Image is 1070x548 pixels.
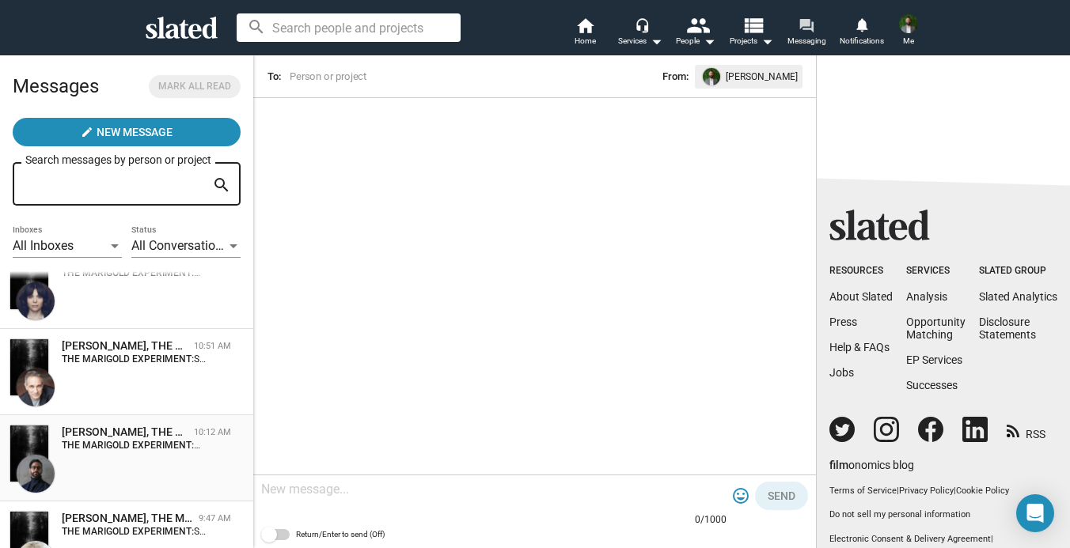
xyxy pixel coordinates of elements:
[10,425,48,482] img: THE MARIGOLD EXPERIMENT
[647,32,666,51] mat-icon: arrow_drop_down
[854,17,869,32] mat-icon: notifications
[799,17,814,32] mat-icon: forum
[956,486,1009,496] a: Cookie Policy
[840,32,884,51] span: Notifications
[829,486,897,496] a: Terms of Service
[742,13,765,36] mat-icon: view_list
[979,290,1057,303] a: Slated Analytics
[158,78,231,95] span: Mark all read
[635,17,649,32] mat-icon: headset_mic
[676,32,715,51] div: People
[1016,494,1054,532] div: Open Intercom Messenger
[13,67,99,105] h2: Messages
[17,368,55,406] img: Vincent Ticali
[899,14,918,33] img: Felix Nunez JR
[726,68,798,85] span: [PERSON_NAME]
[906,316,966,341] a: OpportunityMatching
[834,16,890,51] a: Notifications
[296,525,385,544] span: Return/Enter to send (Off)
[194,341,231,351] time: 10:51 AM
[757,32,776,51] mat-icon: arrow_drop_down
[730,32,773,51] span: Projects
[62,338,188,353] div: Vincent Ticali, THE MARIGOLD EXPERIMENT
[979,316,1036,341] a: DisclosureStatements
[906,379,958,391] a: Successes
[829,265,893,278] div: Resources
[13,238,74,253] span: All Inboxes
[899,486,954,496] a: Privacy Policy
[695,514,727,527] mat-hint: 0/1000
[62,526,194,537] strong: THE MARIGOLD EXPERIMENT:
[723,16,779,51] button: Projects
[618,32,662,51] div: Services
[906,265,966,278] div: Services
[755,482,808,510] button: Send
[668,16,723,51] button: People
[906,353,962,366] a: EP Services
[829,445,914,473] a: filmonomics blog
[897,486,899,496] span: |
[194,526,939,537] span: Slated surfaced THE MARIGOLD EXPERIMENT as a match for my Actor interest. I would love to share m...
[62,353,194,365] strong: THE MARIGOLD EXPERIMENT:
[906,290,947,303] a: Analysis
[17,282,55,320] img: Katrina Mattson
[829,534,991,544] a: Electronic Consent & Delivery Agreement
[199,513,231,523] time: 9:47 AM
[787,32,826,51] span: Messaging
[62,511,192,526] div: Mary Looram, THE MARIGOLD EXPERIMENT
[700,32,719,51] mat-icon: arrow_drop_down
[829,290,893,303] a: About Slated
[1007,418,1045,442] a: RSS
[903,32,914,51] span: Me
[613,16,668,51] button: Services
[829,459,848,471] span: film
[194,353,939,365] span: Slated surfaced THE MARIGOLD EXPERIMENT as a match for my Actor interest. I would love to share m...
[212,173,231,198] mat-icon: search
[575,16,594,35] mat-icon: home
[287,69,514,85] input: Person or project
[829,366,854,379] a: Jobs
[81,126,93,138] mat-icon: create
[194,427,231,437] time: 10:12 AM
[62,425,188,440] div: Poya Shohani, THE MARIGOLD EXPERIMENT
[97,118,173,146] span: New Message
[149,75,241,98] button: Mark all read
[703,68,720,85] img: undefined
[13,118,241,146] button: New Message
[267,70,281,82] span: To:
[731,486,750,505] mat-icon: tag_faces
[662,68,689,85] span: From:
[979,265,1057,278] div: Slated Group
[829,316,857,328] a: Press
[890,11,928,52] button: Felix Nunez JRMe
[829,509,1057,521] button: Do not sell my personal information
[575,32,596,51] span: Home
[10,253,48,309] img: THE MARIGOLD EXPERIMENT
[62,440,200,451] strong: THE MARIGOLD EXPERIMENT:
[686,13,709,36] mat-icon: people
[829,341,890,353] a: Help & FAQs
[768,482,795,510] span: Send
[779,16,834,51] a: Messaging
[131,238,229,253] span: All Conversations
[557,16,613,51] a: Home
[237,13,461,42] input: Search people and projects
[17,455,55,493] img: Poya Shohani
[954,486,956,496] span: |
[991,534,993,544] span: |
[10,339,48,395] img: THE MARIGOLD EXPERIMENT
